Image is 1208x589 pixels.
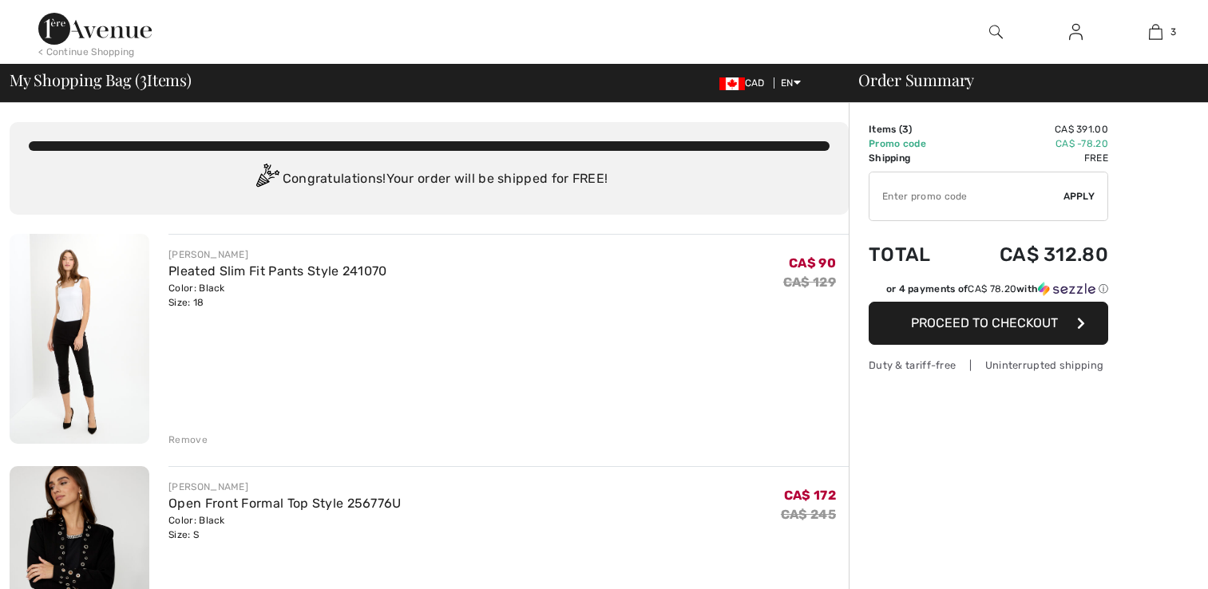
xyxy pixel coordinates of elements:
td: Shipping [869,151,956,165]
a: Pleated Slim Fit Pants Style 241070 [168,263,387,279]
span: EN [781,77,801,89]
s: CA$ 129 [783,275,836,290]
div: Remove [168,433,208,447]
a: 3 [1116,22,1194,42]
td: CA$ -78.20 [956,136,1108,151]
img: search the website [989,22,1003,42]
td: Total [869,227,956,282]
td: Promo code [869,136,956,151]
span: 3 [1170,25,1176,39]
span: Proceed to Checkout [911,315,1058,330]
img: Canadian Dollar [719,77,745,90]
s: CA$ 245 [781,507,836,522]
span: CA$ 78.20 [968,283,1016,294]
td: CA$ 391.00 [956,122,1108,136]
button: Proceed to Checkout [869,302,1108,345]
div: Color: Black Size: 18 [168,281,387,310]
span: CA$ 90 [789,255,836,271]
span: 3 [140,68,147,89]
span: My Shopping Bag ( Items) [10,72,192,88]
img: Congratulation2.svg [251,164,283,196]
a: Sign In [1056,22,1095,42]
div: or 4 payments of with [886,282,1108,296]
div: Order Summary [839,72,1198,88]
div: [PERSON_NAME] [168,247,387,262]
img: My Info [1069,22,1083,42]
div: Congratulations! Your order will be shipped for FREE! [29,164,830,196]
span: 3 [902,124,909,135]
div: Color: Black Size: S [168,513,402,542]
div: Duty & tariff-free | Uninterrupted shipping [869,358,1108,373]
span: CA$ 172 [784,488,836,503]
img: Pleated Slim Fit Pants Style 241070 [10,234,149,444]
span: CAD [719,77,771,89]
div: or 4 payments ofCA$ 78.20withSezzle Click to learn more about Sezzle [869,282,1108,302]
div: [PERSON_NAME] [168,480,402,494]
input: Promo code [869,172,1063,220]
td: Items ( ) [869,122,956,136]
img: 1ère Avenue [38,13,152,45]
img: My Bag [1149,22,1162,42]
a: Open Front Formal Top Style 256776U [168,496,402,511]
img: Sezzle [1038,282,1095,296]
td: Free [956,151,1108,165]
td: CA$ 312.80 [956,227,1108,282]
div: < Continue Shopping [38,45,135,59]
span: Apply [1063,189,1095,204]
